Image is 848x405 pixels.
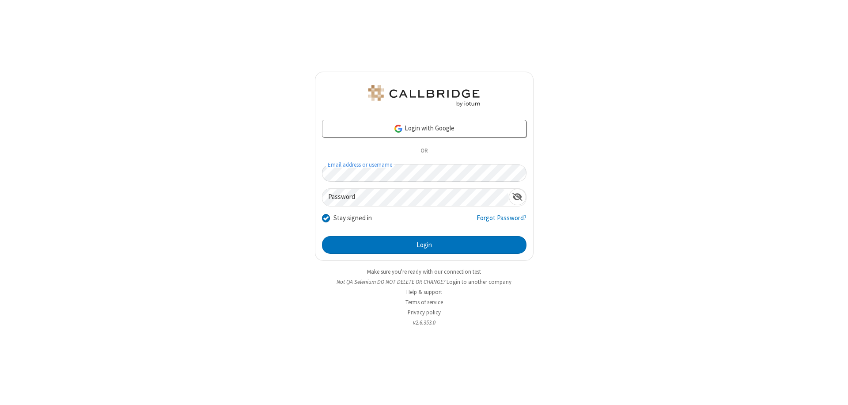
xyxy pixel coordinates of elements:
a: Forgot Password? [477,213,526,230]
li: Not QA Selenium DO NOT DELETE OR CHANGE? [315,278,534,286]
img: google-icon.png [394,124,403,134]
a: Privacy policy [408,309,441,316]
img: QA Selenium DO NOT DELETE OR CHANGE [367,85,481,107]
div: Show password [509,189,526,205]
label: Stay signed in [333,213,372,223]
a: Login with Google [322,120,526,138]
input: Email address or username [322,164,526,182]
li: v2.6.353.0 [315,318,534,327]
a: Terms of service [405,298,443,306]
input: Password [322,189,509,206]
a: Make sure you're ready with our connection test [367,268,481,275]
span: OR [417,145,431,157]
button: Login to another company [447,278,511,286]
a: Help & support [406,288,442,296]
button: Login [322,236,526,254]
